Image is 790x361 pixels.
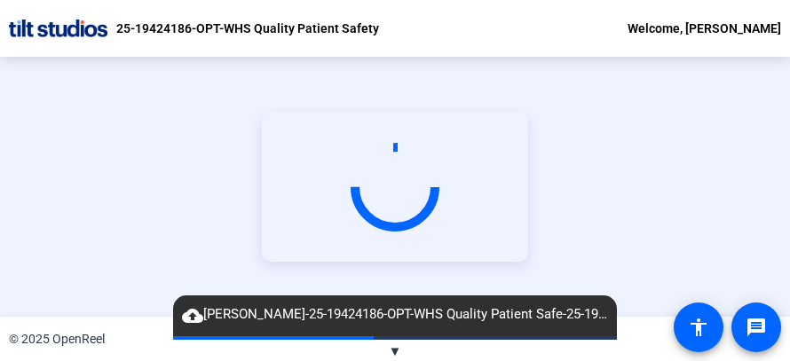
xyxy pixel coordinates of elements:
[746,317,767,338] mat-icon: message
[389,343,402,359] span: ▼
[173,304,617,326] span: [PERSON_NAME]-25-19424186-OPT-WHS Quality Patient Safe-25-19424186-OPT-WHS Quality Patient Safety...
[688,317,709,338] mat-icon: accessibility
[182,305,203,326] mat-icon: cloud_upload
[628,18,781,39] div: Welcome, [PERSON_NAME]
[9,20,107,37] img: OpenReel logo
[116,18,379,39] p: 25-19424186-OPT-WHS Quality Patient Safety
[9,330,105,349] div: © 2025 OpenReel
